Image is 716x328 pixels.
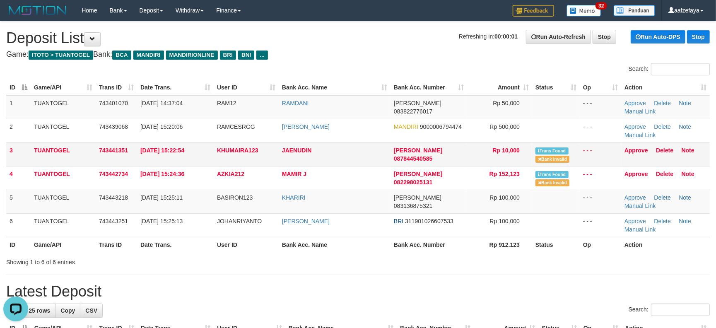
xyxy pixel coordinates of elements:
[656,171,673,177] a: Delete
[140,171,184,177] span: [DATE] 15:24:36
[140,123,183,130] span: [DATE] 15:20:06
[580,213,621,237] td: - - -
[96,80,137,95] th: Trans ID: activate to sort column ascending
[595,2,607,10] span: 32
[31,190,96,213] td: TUANTOGEL
[140,100,183,106] span: [DATE] 14:37:04
[140,194,183,201] span: [DATE] 15:25:11
[467,80,532,95] th: Amount: activate to sort column ascending
[535,147,569,154] span: Similar transaction found
[99,171,128,177] span: 743442734
[96,237,137,252] th: Trans ID
[217,147,258,154] span: KHUMAIRA123
[31,166,96,190] td: TUANTOGEL
[624,108,656,115] a: Manual Link
[238,51,254,60] span: BNI
[679,218,692,224] a: Note
[490,194,520,201] span: Rp 100,000
[580,80,621,95] th: Op: activate to sort column ascending
[567,5,601,17] img: Button%20Memo.svg
[217,171,244,177] span: AZKIA212
[6,166,31,190] td: 4
[31,80,96,95] th: Game/API: activate to sort column ascending
[651,63,710,75] input: Search:
[99,194,128,201] span: 743443218
[80,304,103,318] a: CSV
[580,166,621,190] td: - - -
[624,100,646,106] a: Approve
[140,218,183,224] span: [DATE] 15:25:13
[513,5,554,17] img: Feedback.jpg
[394,100,441,106] span: [PERSON_NAME]
[405,218,453,224] span: Copy 311901026607533 to clipboard
[394,218,403,224] span: BRI
[654,218,671,224] a: Delete
[217,194,253,201] span: BASIRON123
[217,100,236,106] span: RAM12
[624,226,656,233] a: Manual Link
[490,218,520,224] span: Rp 100,000
[137,237,214,252] th: Date Trans.
[55,304,80,318] a: Copy
[459,33,518,40] span: Refreshing in:
[137,80,214,95] th: Date Trans.: activate to sort column ascending
[112,51,131,60] span: BCA
[621,237,710,252] th: Action
[391,237,467,252] th: Bank Acc. Number
[6,80,31,95] th: ID: activate to sort column descending
[580,142,621,166] td: - - -
[282,171,306,177] a: MAMIR J
[6,213,31,237] td: 6
[214,237,279,252] th: User ID
[31,95,96,119] td: TUANTOGEL
[624,147,648,154] a: Approve
[217,123,255,130] span: RAMCESRGG
[467,237,532,252] th: Rp 912.123
[624,194,646,201] a: Approve
[394,179,432,186] span: Copy 082298025131 to clipboard
[3,3,28,28] button: Open LiveChat chat widget
[140,147,184,154] span: [DATE] 15:22:54
[651,304,710,316] input: Search:
[217,218,262,224] span: JOHANRIYANTO
[490,123,520,130] span: Rp 500,000
[99,218,128,224] span: 743443251
[282,100,309,106] a: RAMDANI
[621,80,710,95] th: Action: activate to sort column ascending
[85,307,97,314] span: CSV
[99,100,128,106] span: 743401070
[31,237,96,252] th: Game/API
[31,213,96,237] td: TUANTOGEL
[6,4,69,17] img: MOTION_logo.png
[31,142,96,166] td: TUANTOGEL
[624,123,646,130] a: Approve
[133,51,164,60] span: MANDIRI
[654,123,671,130] a: Delete
[679,194,692,201] a: Note
[682,147,694,154] a: Note
[526,30,591,44] a: Run Auto-Refresh
[629,304,710,316] label: Search:
[166,51,218,60] span: MANDIRIONLINE
[279,80,391,95] th: Bank Acc. Name: activate to sort column ascending
[6,255,292,266] div: Showing 1 to 6 of 6 entries
[535,171,569,178] span: Similar transaction found
[99,123,128,130] span: 743439068
[656,147,673,154] a: Delete
[394,171,442,177] span: [PERSON_NAME]
[6,283,710,300] h1: Latest Deposit
[60,307,75,314] span: Copy
[6,190,31,213] td: 5
[394,203,432,209] span: Copy 083136875321 to clipboard
[282,194,306,201] a: KHARIRI
[494,33,518,40] strong: 00:00:01
[654,194,671,201] a: Delete
[493,100,520,106] span: Rp 50,000
[624,171,648,177] a: Approve
[6,237,31,252] th: ID
[29,51,93,60] span: ITOTO > TUANTOGEL
[580,95,621,119] td: - - -
[679,123,692,130] a: Note
[580,237,621,252] th: Op
[535,156,569,163] span: Bank is not match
